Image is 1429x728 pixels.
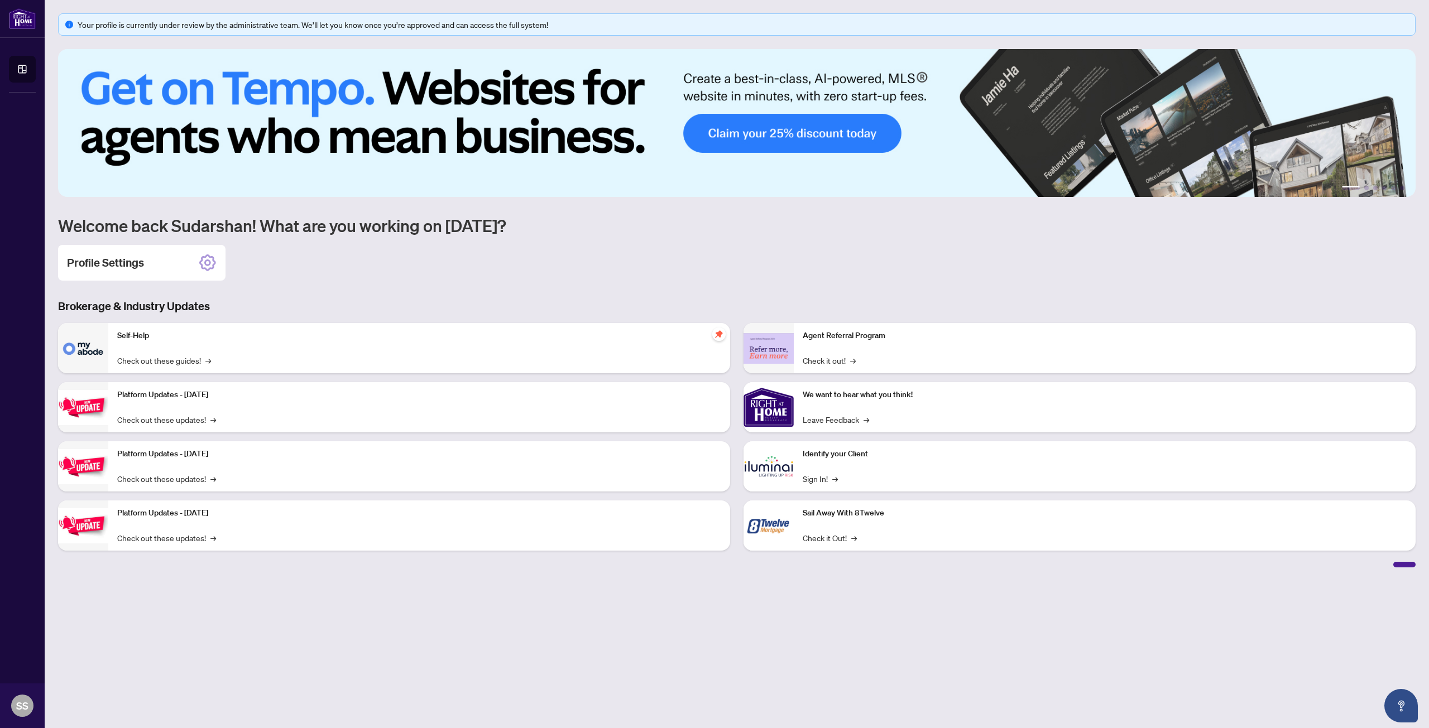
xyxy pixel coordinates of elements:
[117,354,211,367] a: Check out these guides!→
[744,500,794,551] img: Sail Away With 8Twelve
[1342,186,1360,190] button: 1
[117,448,721,460] p: Platform Updates - [DATE]
[803,413,869,426] a: Leave Feedback→
[117,507,721,519] p: Platform Updates - [DATE]
[803,507,1407,519] p: Sail Away With 8Twelve
[803,330,1407,342] p: Agent Referral Program
[117,330,721,342] p: Self-Help
[78,18,1408,31] div: Your profile is currently under review by the administrative team. We’ll let you know once you’re...
[1391,186,1396,190] button: 5
[65,21,73,28] span: info-circle
[210,473,216,485] span: →
[851,532,857,544] span: →
[712,327,726,341] span: pushpin
[803,354,856,367] a: Check it out!→
[58,449,108,484] img: Platform Updates - July 8, 2025
[803,532,857,544] a: Check it Out!→
[864,413,869,426] span: →
[117,473,216,485] a: Check out these updates!→
[803,473,838,485] a: Sign In!→
[16,698,28,713] span: SS
[850,354,856,367] span: →
[1382,186,1387,190] button: 4
[205,354,211,367] span: →
[1373,186,1378,190] button: 3
[58,508,108,543] img: Platform Updates - June 23, 2025
[210,532,216,544] span: →
[744,441,794,491] img: Identify your Client
[58,390,108,425] img: Platform Updates - July 21, 2025
[117,532,216,544] a: Check out these updates!→
[803,448,1407,460] p: Identify your Client
[1384,689,1418,722] button: Open asap
[1364,186,1369,190] button: 2
[58,298,1416,314] h3: Brokerage & Industry Updates
[1400,186,1404,190] button: 6
[744,382,794,432] img: We want to hear what you think!
[117,389,721,401] p: Platform Updates - [DATE]
[58,323,108,373] img: Self-Help
[210,413,216,426] span: →
[9,8,36,29] img: logo
[803,389,1407,401] p: We want to hear what you think!
[58,215,1416,236] h1: Welcome back Sudarshan! What are you working on [DATE]?
[117,413,216,426] a: Check out these updates!→
[832,473,838,485] span: →
[67,255,144,271] h2: Profile Settings
[744,333,794,364] img: Agent Referral Program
